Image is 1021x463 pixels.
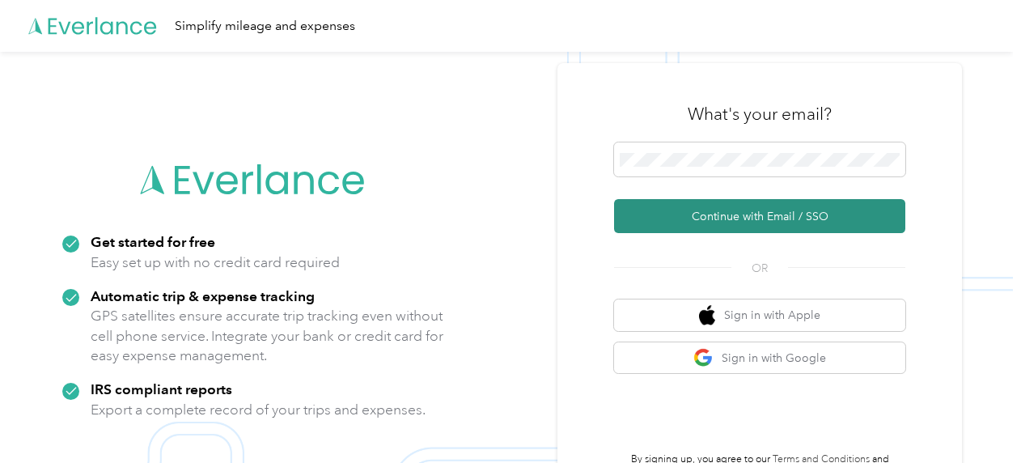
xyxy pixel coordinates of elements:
strong: Automatic trip & expense tracking [91,287,315,304]
strong: IRS compliant reports [91,380,232,397]
p: Easy set up with no credit card required [91,253,340,273]
button: apple logoSign in with Apple [614,299,905,331]
button: google logoSign in with Google [614,342,905,374]
strong: Get started for free [91,233,215,250]
p: Export a complete record of your trips and expenses. [91,400,426,420]
button: Continue with Email / SSO [614,199,905,233]
div: Simplify mileage and expenses [175,16,355,36]
img: google logo [693,348,714,368]
img: apple logo [699,305,715,325]
h3: What's your email? [688,103,832,125]
span: OR [731,260,788,277]
p: GPS satellites ensure accurate trip tracking even without cell phone service. Integrate your bank... [91,306,444,366]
